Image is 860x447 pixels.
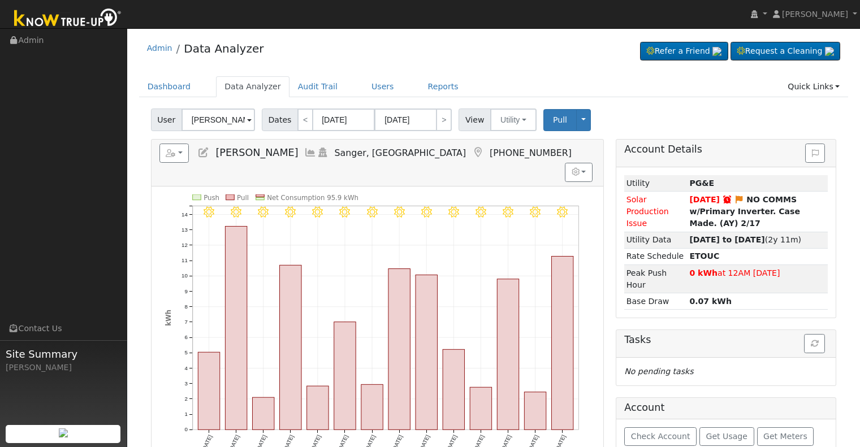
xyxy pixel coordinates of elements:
rect: onclick="" [306,386,328,429]
rect: onclick="" [361,384,383,429]
i: 7/27 - Clear [503,206,513,217]
strong: ID: 13185001, authorized: 10/20/23 [689,179,714,188]
button: Check Account [624,427,697,446]
i: 7/16 - Clear [204,206,214,217]
text: 5 [184,349,187,355]
td: at 12AM [DATE] [688,264,828,293]
a: Users [363,76,403,97]
text: 14 [181,211,188,217]
i: 7/29 - Clear [557,206,568,217]
span: [PERSON_NAME] [215,147,298,158]
td: Utility [624,175,688,192]
button: Get Meters [757,427,814,446]
strong: [DATE] to [DATE] [689,235,764,244]
a: Login As (last 08/01/2025 4:45:56 PM) [317,147,329,158]
rect: onclick="" [551,256,573,429]
text: 12 [181,242,188,248]
text: Pull [237,194,249,202]
span: Get Usage [706,432,747,441]
i: 7/22 - Clear [366,206,377,217]
rect: onclick="" [388,268,410,429]
text: 6 [184,334,187,340]
i: No pending tasks [624,367,693,376]
text: 0 [184,426,188,432]
rect: onclick="" [524,392,546,430]
span: Site Summary [6,346,121,362]
strong: 0.07 kWh [689,297,732,306]
img: retrieve [825,47,834,56]
text: 8 [184,303,187,310]
text: 1 [184,411,187,417]
a: > [436,109,452,131]
i: Edit Issue [734,196,745,203]
text: Net Consumption 95.9 kWh [267,194,358,202]
a: Quick Links [779,76,848,97]
h5: Account [624,402,664,413]
td: Base Draw [624,293,688,310]
rect: onclick="" [252,397,274,429]
h5: Tasks [624,334,828,346]
img: retrieve [712,47,721,56]
span: Sanger, [GEOGRAPHIC_DATA] [335,147,466,158]
button: Refresh [804,334,825,353]
img: retrieve [59,428,68,437]
rect: onclick="" [279,265,301,429]
text: 9 [184,288,187,294]
i: 7/19 - Clear [285,206,296,217]
i: 7/28 - Clear [530,206,541,217]
text: 10 [181,272,188,279]
a: Data Analyzer [184,42,263,55]
a: Data Analyzer [216,76,289,97]
span: [DATE] [689,195,720,204]
button: Pull [543,109,577,131]
span: [PERSON_NAME] [782,10,848,19]
button: Issue History [805,144,825,163]
rect: onclick="" [443,349,464,429]
span: Check Account [631,432,690,441]
span: Dates [262,109,298,131]
a: Admin [147,44,172,53]
text: 4 [184,365,188,371]
i: 7/23 - Clear [394,206,404,217]
img: Know True-Up [8,6,127,32]
span: Solar Production Issue [626,195,669,228]
a: Map [472,147,484,158]
rect: onclick="" [225,226,247,429]
input: Select a User [181,109,255,131]
strong: 0 kWh [689,268,718,277]
button: Utility [490,109,537,131]
a: Request a Cleaning [731,42,840,61]
rect: onclick="" [334,322,356,430]
h5: Account Details [624,144,828,155]
text: kWh [164,310,172,326]
i: 7/25 - Clear [448,206,459,217]
td: Utility Data [624,232,688,248]
a: Audit Trail [289,76,346,97]
span: Get Meters [763,432,807,441]
span: View [459,109,491,131]
rect: onclick="" [416,275,437,429]
text: 3 [184,380,187,387]
a: Reports [420,76,467,97]
button: Get Usage [699,427,754,446]
i: 7/26 - Clear [476,206,486,217]
span: (2y 11m) [689,235,801,244]
a: Snooze expired 02/24/2025 [722,195,732,204]
span: Pull [553,115,567,124]
a: Multi-Series Graph [304,147,317,158]
i: 7/21 - Clear [339,206,350,217]
a: Refer a Friend [640,42,728,61]
rect: onclick="" [497,279,518,430]
span: [PHONE_NUMBER] [490,147,572,158]
i: 7/20 - Clear [312,206,323,217]
rect: onclick="" [470,387,491,429]
i: 7/24 - Clear [421,206,432,217]
text: 13 [181,227,188,233]
text: 2 [184,396,187,402]
i: 7/18 - Clear [258,206,269,217]
text: 11 [181,257,188,263]
a: Edit User (13452) [197,147,210,158]
strong: NO COMMS w/Primary Inverter. Case Made. (AY) 2/17 [689,195,800,228]
a: Dashboard [139,76,200,97]
text: Push [204,194,219,202]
